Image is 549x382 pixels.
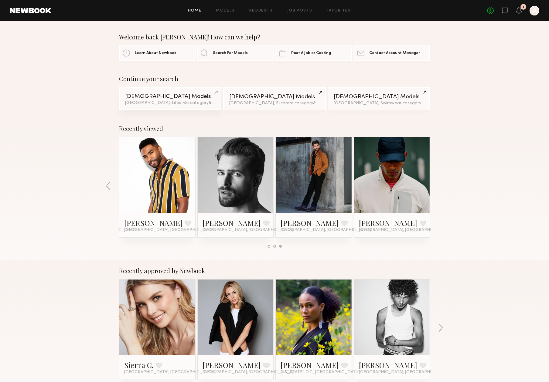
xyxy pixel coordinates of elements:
a: [PERSON_NAME] [359,218,417,228]
span: Search For Models [213,51,248,55]
span: & 3 other filter s [209,101,237,105]
span: Learn About Newbook [135,51,176,55]
a: [DEMOGRAPHIC_DATA] Models[GEOGRAPHIC_DATA], Lifestyle category&3other filters [119,87,221,110]
a: Sierra G. [124,360,153,370]
span: [GEOGRAPHIC_DATA], [GEOGRAPHIC_DATA] [359,228,449,233]
div: Recently approved by Newbook [119,267,430,274]
div: Continue your search [119,75,430,82]
a: [PERSON_NAME] [124,218,182,228]
a: [PERSON_NAME] [281,218,339,228]
span: [GEOGRAPHIC_DATA], [GEOGRAPHIC_DATA] [281,228,371,233]
span: [GEOGRAPHIC_DATA], [GEOGRAPHIC_DATA] [359,370,449,375]
a: Models [216,9,234,13]
a: Search For Models [197,45,274,61]
a: Home [188,9,202,13]
span: [GEOGRAPHIC_DATA], [GEOGRAPHIC_DATA] [203,228,293,233]
span: [GEOGRAPHIC_DATA], [GEOGRAPHIC_DATA] [203,370,293,375]
a: [PERSON_NAME] [203,218,261,228]
a: Requests [249,9,273,13]
span: Post A Job or Casting [291,51,331,55]
span: & 5 other filter s [313,101,342,105]
div: 1 [523,5,524,9]
a: [PERSON_NAME] [203,360,261,370]
a: [DEMOGRAPHIC_DATA] Models[GEOGRAPHIC_DATA], E-comm category&5other filters [223,87,326,110]
a: Post A Job or Casting [275,45,352,61]
div: [GEOGRAPHIC_DATA], Lifestyle category [125,101,215,105]
span: [GEOGRAPHIC_DATA], [GEOGRAPHIC_DATA] [124,370,215,375]
div: [DEMOGRAPHIC_DATA] Models [229,94,319,100]
div: [DEMOGRAPHIC_DATA] Models [125,94,215,99]
a: A [530,6,539,15]
span: [GEOGRAPHIC_DATA], [GEOGRAPHIC_DATA] [124,228,215,233]
div: [GEOGRAPHIC_DATA], Swimwear category [334,101,424,106]
div: [GEOGRAPHIC_DATA], E-comm category [229,101,319,106]
a: [DEMOGRAPHIC_DATA] Models[GEOGRAPHIC_DATA], Swimwear category&6other filters [328,87,430,110]
a: Job Posts [287,9,312,13]
div: Welcome back [PERSON_NAME]! How can we help? [119,33,430,41]
a: Favorites [327,9,351,13]
span: Contact Account Manager [369,51,420,55]
div: [DEMOGRAPHIC_DATA] Models [334,94,424,100]
a: [PERSON_NAME] [281,360,339,370]
a: [PERSON_NAME] [359,360,417,370]
span: [US_STATE], D.C., [GEOGRAPHIC_DATA] [281,370,360,375]
a: Contact Account Manager [353,45,430,61]
a: Learn About Newbook [119,45,196,61]
div: Recently viewed [119,125,430,132]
